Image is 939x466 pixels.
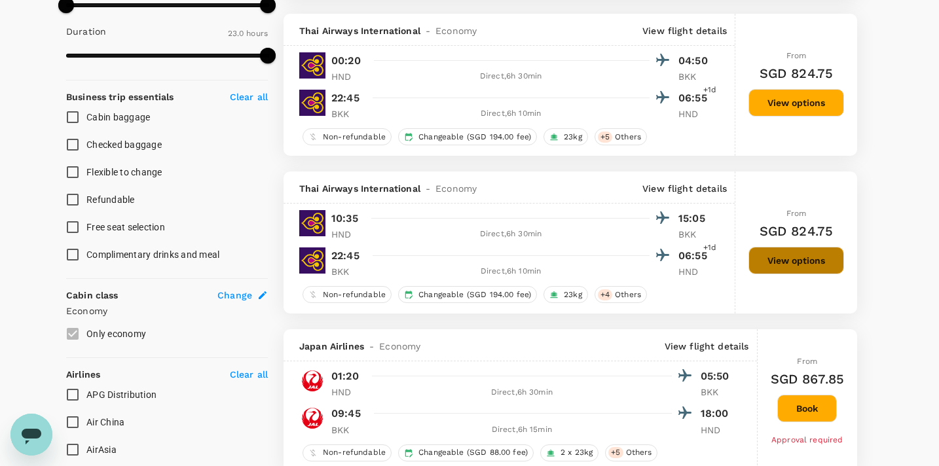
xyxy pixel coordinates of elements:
p: View flight details [642,24,727,37]
div: 2 x 23kg [540,444,598,461]
span: Japan Airlines [299,340,364,353]
p: BKK [701,385,733,399]
div: Non-refundable [303,128,392,145]
div: Direct , 6h 30min [372,70,650,83]
span: Economy [435,182,477,195]
p: HND [678,107,711,120]
span: Air China [86,417,124,427]
div: Direct , 6h 30min [372,386,672,399]
span: Others [610,289,646,300]
span: Changeable (SGD 88.00 fee) [413,447,533,458]
span: - [420,182,435,195]
span: Refundable [86,194,135,205]
button: Book [777,395,837,422]
span: + 4 [598,289,612,300]
span: Cabin baggage [86,112,150,122]
p: Economy [66,304,268,317]
p: BKK [678,228,711,241]
span: + 5 [598,132,612,143]
p: Clear all [230,90,268,103]
p: 05:50 [701,368,733,384]
h6: SGD 824.75 [760,221,834,242]
p: View flight details [665,340,749,353]
div: +5Others [595,128,647,145]
p: 00:20 [331,53,361,69]
span: - [364,340,379,353]
span: Non-refundable [318,289,391,300]
h6: SGD 867.85 [771,368,845,389]
button: View options [748,247,844,274]
span: Flexible to change [86,167,162,177]
p: BKK [331,423,364,437]
div: Changeable (SGD 88.00 fee) [398,444,534,461]
div: 23kg [543,128,588,145]
span: 23kg [559,289,587,300]
div: Changeable (SGD 194.00 fee) [398,128,537,145]
div: +4Others [595,286,647,303]
span: Thai Airways International [299,24,420,37]
span: From [786,209,807,218]
img: TG [299,247,325,274]
span: Checked baggage [86,139,162,150]
p: BKK [331,107,364,120]
div: Changeable (SGD 194.00 fee) [398,286,537,303]
div: Direct , 6h 10min [372,265,650,278]
span: Thai Airways International [299,182,420,195]
img: JL [299,368,325,394]
span: Changeable (SGD 194.00 fee) [413,289,536,300]
div: Direct , 6h 15min [372,423,672,437]
p: Clear all [230,368,268,381]
span: From [797,357,817,366]
span: Changeable (SGD 194.00 fee) [413,132,536,143]
div: Direct , 6h 10min [372,107,650,120]
span: 23.0 hours [228,29,268,38]
span: 23kg [559,132,587,143]
span: Others [610,132,646,143]
h6: SGD 824.75 [760,63,834,84]
p: 09:45 [331,406,361,421]
span: Others [621,447,657,458]
strong: Cabin class [66,290,119,300]
p: HND [331,385,364,399]
img: TG [299,210,325,236]
span: + 5 [608,447,623,458]
span: Non-refundable [318,447,391,458]
span: +1d [703,242,716,255]
span: Non-refundable [318,132,391,143]
span: AirAsia [86,444,117,455]
p: 22:45 [331,90,359,106]
p: 10:35 [331,211,358,226]
span: +1d [703,84,716,97]
div: +5Others [605,444,657,461]
iframe: Button to launch messaging window [10,414,52,456]
p: 15:05 [678,211,711,226]
button: View options [748,89,844,116]
p: 04:50 [678,53,711,69]
p: HND [678,265,711,278]
span: Economy [435,24,477,37]
p: 18:00 [701,406,733,421]
span: Only economy [86,329,146,339]
p: View flight details [642,182,727,195]
span: From [786,51,807,60]
div: Direct , 6h 30min [372,228,650,241]
div: 23kg [543,286,588,303]
div: Non-refundable [303,444,392,461]
p: HND [331,228,364,241]
p: HND [701,423,733,437]
p: Duration [66,25,106,38]
p: 06:55 [678,90,711,106]
p: HND [331,70,364,83]
strong: Airlines [66,369,100,380]
span: Change [217,289,252,302]
span: Economy [379,340,420,353]
span: Approval required [771,435,843,444]
span: - [420,24,435,37]
span: APG Distribution [86,389,156,400]
strong: Business trip essentials [66,92,174,102]
img: TG [299,52,325,79]
p: BKK [331,265,364,278]
img: TG [299,90,325,116]
span: Free seat selection [86,222,165,232]
img: JL [299,405,325,431]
